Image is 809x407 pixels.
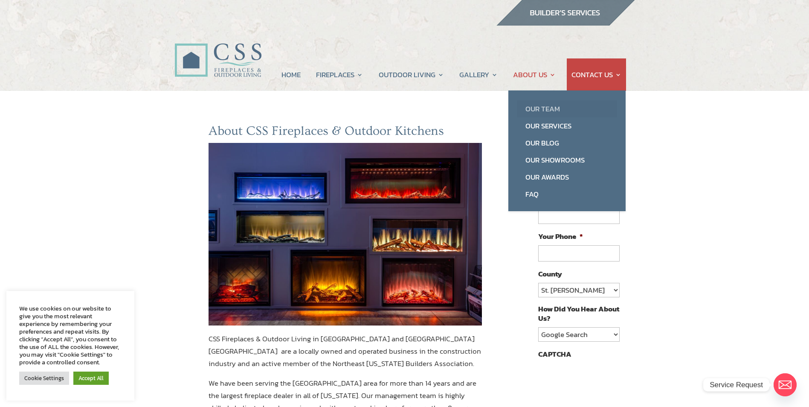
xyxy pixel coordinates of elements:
[174,20,261,81] img: CSS Fireplaces & Outdoor Living (Formerly Construction Solutions & Supply)- Jacksonville Ormond B...
[517,100,617,117] a: Our Team
[538,363,668,396] iframe: reCAPTCHA
[209,333,482,377] p: CSS Fireplaces & Outdoor Living in [GEOGRAPHIC_DATA] and [GEOGRAPHIC_DATA] [GEOGRAPHIC_DATA] are ...
[513,58,556,91] a: ABOUT US
[774,373,797,396] a: Email
[517,117,617,134] a: Our Services
[538,304,619,323] label: How Did You Hear About Us?
[538,269,562,279] label: County
[459,58,498,91] a: GALLERY
[73,372,109,385] a: Accept All
[316,58,363,91] a: FIREPLACES
[517,186,617,203] a: FAQ
[496,17,635,29] a: builder services construction supply
[19,305,122,366] div: We use cookies on our website to give you the most relevant experience by remembering your prefer...
[517,169,617,186] a: Our Awards
[281,58,301,91] a: HOME
[517,151,617,169] a: Our Showrooms
[209,123,482,143] h2: About CSS Fireplaces & Outdoor Kitchens
[19,372,69,385] a: Cookie Settings
[209,143,482,326] img: about css fireplaces & outdoor living
[379,58,444,91] a: OUTDOOR LIVING
[571,58,621,91] a: CONTACT US
[538,349,571,359] label: CAPTCHA
[538,232,583,241] label: Your Phone
[517,134,617,151] a: Our Blog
